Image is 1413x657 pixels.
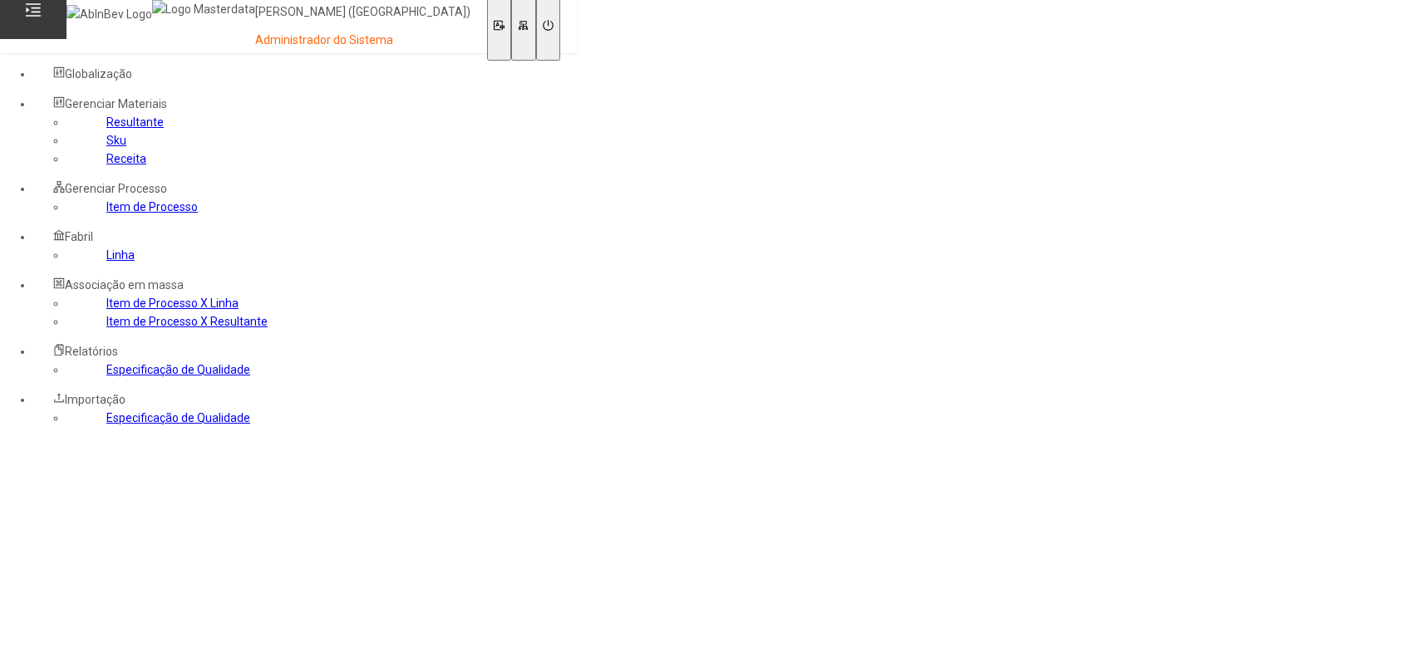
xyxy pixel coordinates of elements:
[106,152,146,165] a: Receita
[106,115,164,129] a: Resultante
[65,278,184,292] span: Associação em massa
[106,134,126,147] a: Sku
[106,297,239,310] a: Item de Processo X Linha
[65,97,167,110] span: Gerenciar Materiais
[65,393,126,406] span: Importação
[65,182,167,195] span: Gerenciar Processo
[106,200,198,213] a: Item de Processo
[65,67,132,81] span: Globalização
[106,363,250,376] a: Especificação de Qualidade
[255,4,470,21] p: [PERSON_NAME] ([GEOGRAPHIC_DATA])
[106,411,250,424] a: Especificação de Qualidade
[65,230,93,243] span: Fabril
[106,315,268,328] a: Item de Processo X Resultante
[66,5,152,23] img: AbInBev Logo
[65,345,118,358] span: Relatórios
[255,32,470,49] p: Administrador do Sistema
[106,248,135,262] a: Linha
